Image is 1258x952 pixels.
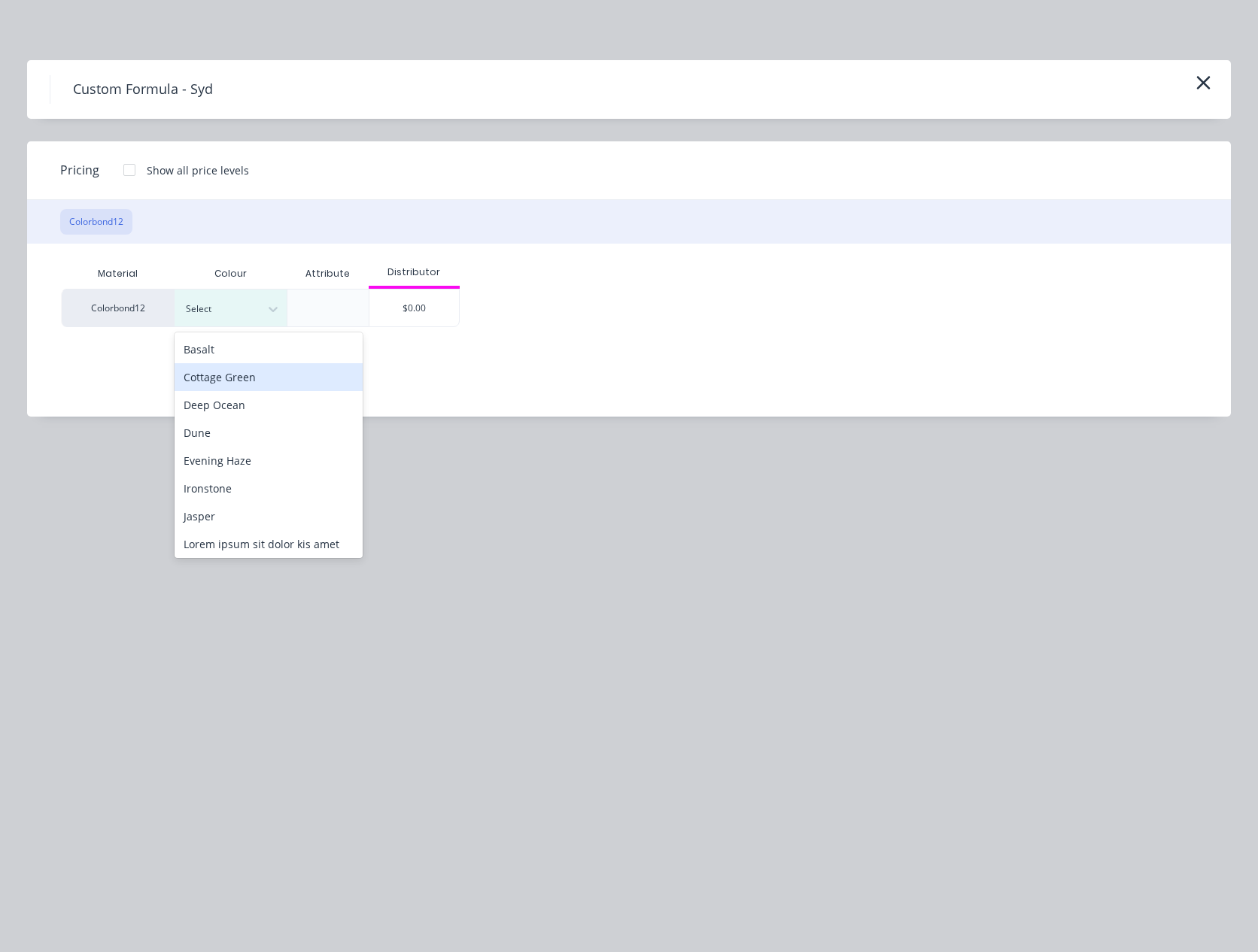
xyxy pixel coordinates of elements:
[60,209,132,235] button: Colorbond12
[61,289,174,327] div: Colorbond12
[147,162,249,178] div: Show all price levels
[61,259,174,289] div: Material
[175,502,363,530] div: Jasper
[293,255,362,293] div: Attribute
[174,259,287,289] div: Colour
[369,265,460,279] div: Distributor
[60,161,99,179] span: Pricing
[175,530,363,558] div: Lorem ipsum sit dolor kis amet
[369,290,460,326] div: $0.00
[175,447,363,474] div: Evening Haze
[50,75,235,104] h4: Custom Formula - Syd
[175,335,363,363] div: Basalt
[175,363,363,391] div: Cottage Green
[175,474,363,502] div: Ironstone
[175,419,363,447] div: Dune
[175,391,363,419] div: Deep Ocean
